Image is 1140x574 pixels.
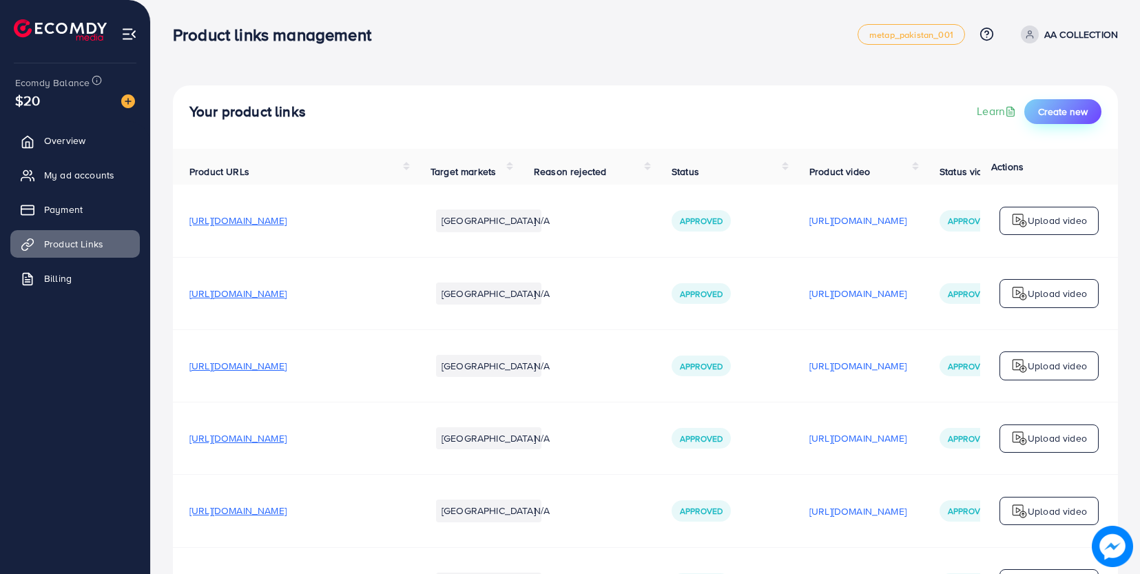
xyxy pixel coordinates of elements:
[948,360,991,372] span: Approved
[44,168,114,182] span: My ad accounts
[189,165,249,178] span: Product URLs
[948,215,991,227] span: Approved
[858,24,965,45] a: metap_pakistan_001
[809,503,906,520] p: [URL][DOMAIN_NAME]
[44,203,83,216] span: Payment
[1015,25,1118,43] a: AA COLLECTION
[1028,285,1087,302] p: Upload video
[534,214,550,227] span: N/A
[189,359,287,373] span: [URL][DOMAIN_NAME]
[680,288,723,300] span: Approved
[1011,503,1028,520] img: logo
[1044,26,1118,43] p: AA COLLECTION
[809,358,906,374] p: [URL][DOMAIN_NAME]
[991,160,1024,174] span: Actions
[121,94,135,108] img: image
[534,287,550,300] span: N/A
[44,271,72,285] span: Billing
[1028,212,1087,229] p: Upload video
[121,26,137,42] img: menu
[869,30,953,39] span: metap_pakistan_001
[1028,358,1087,374] p: Upload video
[44,134,85,147] span: Overview
[173,25,382,45] h3: Product links management
[1011,358,1028,374] img: logo
[431,165,496,178] span: Target markets
[15,90,40,110] span: $20
[680,505,723,517] span: Approved
[680,433,723,444] span: Approved
[809,430,906,447] p: [URL][DOMAIN_NAME]
[534,431,550,445] span: N/A
[948,288,991,300] span: Approved
[189,431,287,445] span: [URL][DOMAIN_NAME]
[1038,105,1088,119] span: Create new
[948,505,991,517] span: Approved
[189,103,306,121] h4: Your product links
[534,504,550,517] span: N/A
[436,283,541,305] li: [GEOGRAPHIC_DATA]
[10,127,140,154] a: Overview
[10,230,140,258] a: Product Links
[189,214,287,227] span: [URL][DOMAIN_NAME]
[189,287,287,300] span: [URL][DOMAIN_NAME]
[1028,430,1087,447] p: Upload video
[534,359,550,373] span: N/A
[189,504,287,517] span: [URL][DOMAIN_NAME]
[809,212,906,229] p: [URL][DOMAIN_NAME]
[44,237,103,251] span: Product Links
[1011,430,1028,447] img: logo
[680,360,723,372] span: Approved
[534,165,606,178] span: Reason rejected
[672,165,699,178] span: Status
[436,209,541,232] li: [GEOGRAPHIC_DATA]
[1011,285,1028,302] img: logo
[10,161,140,189] a: My ad accounts
[809,285,906,302] p: [URL][DOMAIN_NAME]
[680,215,723,227] span: Approved
[809,165,870,178] span: Product video
[436,500,541,522] li: [GEOGRAPHIC_DATA]
[436,427,541,449] li: [GEOGRAPHIC_DATA]
[1028,503,1087,520] p: Upload video
[1011,212,1028,229] img: logo
[10,265,140,292] a: Billing
[940,165,994,178] span: Status video
[15,76,90,90] span: Ecomdy Balance
[436,355,541,377] li: [GEOGRAPHIC_DATA]
[977,103,1019,119] a: Learn
[1024,99,1101,124] button: Create new
[14,19,107,41] img: logo
[10,196,140,223] a: Payment
[948,433,991,444] span: Approved
[1092,526,1132,566] img: image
